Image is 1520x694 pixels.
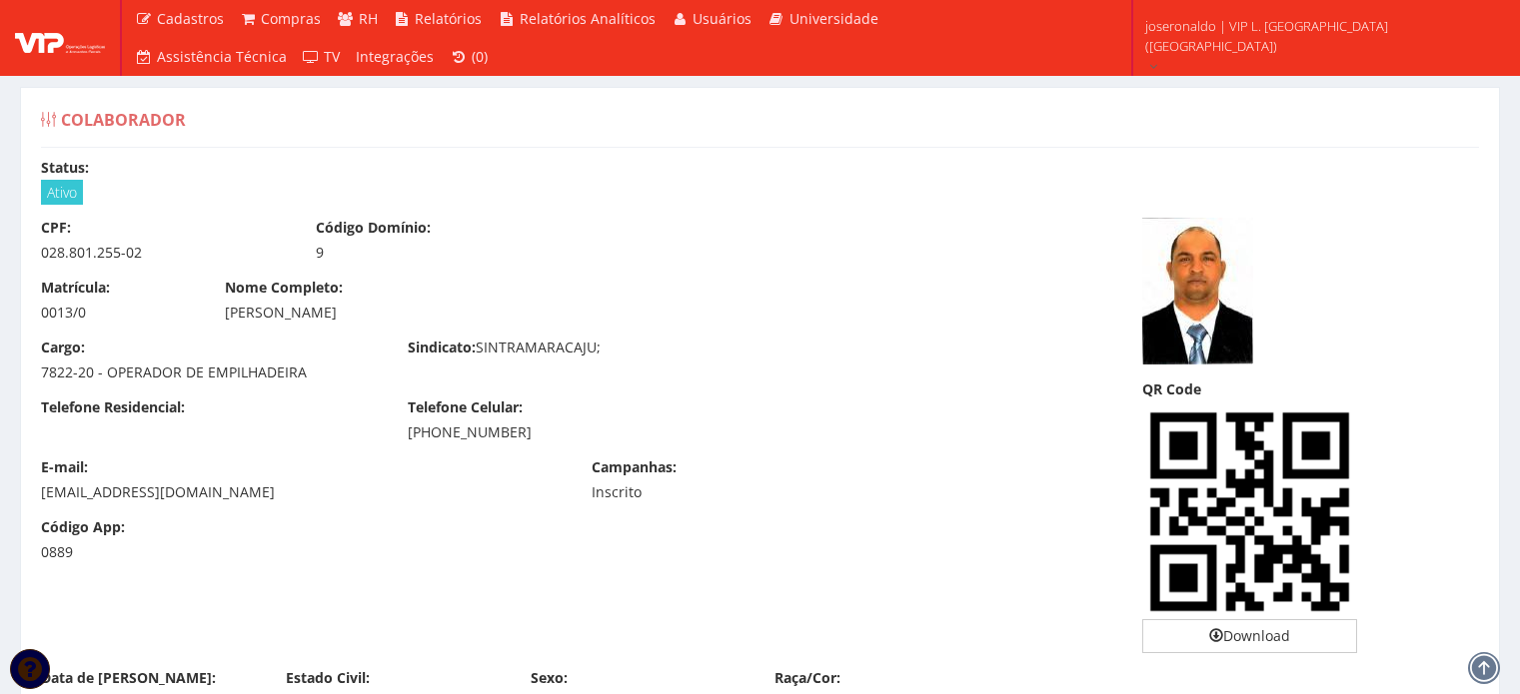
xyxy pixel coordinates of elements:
span: Colaborador [61,109,186,131]
div: 028.801.255-02 [41,243,286,263]
span: Compras [261,9,321,28]
div: 9 [316,243,561,263]
div: [PHONE_NUMBER] [408,422,745,442]
span: Usuários [693,9,752,28]
label: Sexo: [531,668,568,688]
div: [PERSON_NAME] [225,303,929,323]
label: Telefone Residencial: [41,397,185,417]
div: [EMAIL_ADDRESS][DOMAIN_NAME] [41,482,562,502]
span: Ativo [41,180,83,205]
label: Estado Civil: [286,668,370,688]
label: Telefone Celular: [408,397,523,417]
img: logo [15,23,105,53]
span: (0) [472,47,488,66]
a: TV [295,38,349,76]
a: (0) [442,38,496,76]
label: Raça/Cor: [774,668,840,688]
div: Inscrito [592,482,836,502]
span: Assistência Técnica [157,47,287,66]
a: Download [1142,619,1357,653]
label: Nome Completo: [225,278,343,298]
span: Relatórios Analíticos [520,9,656,28]
div: 0889 [41,542,195,562]
span: Relatórios [415,9,482,28]
label: Data de [PERSON_NAME]: [41,668,216,688]
span: RH [359,9,378,28]
div: 7822-20 - OPERADOR DE EMPILHADEIRA [41,362,378,382]
a: Assistência Técnica [127,38,295,76]
img: lPwMeE09x18H9zcAYLEHSBI3AGCxB0gSNwBgsQdIEjcAYLEHSBI3AGCxB0gSNwBgsQdIEjcAYLEHSBI3AGCxB0gSNwBgsQdIE... [1142,404,1357,619]
span: Universidade [789,9,878,28]
label: E-mail: [41,457,88,477]
label: Matrícula: [41,278,110,298]
a: Integrações [348,38,442,76]
label: Código Domínio: [316,218,431,238]
div: 0013/0 [41,303,195,323]
img: 548b57a8e1041d6537c8a0333ac9c25b.jpeg [1142,218,1253,364]
span: Cadastros [157,9,224,28]
label: Status: [41,158,89,178]
label: Campanhas: [592,457,677,477]
span: joseronaldo | VIP L. [GEOGRAPHIC_DATA] ([GEOGRAPHIC_DATA]) [1145,16,1494,56]
label: CPF: [41,218,71,238]
span: TV [324,47,340,66]
label: Código App: [41,517,125,537]
label: Cargo: [41,338,85,357]
label: QR Code [1142,379,1201,399]
label: Sindicato: [408,338,476,357]
div: SINTRAMARACAJU; [393,338,760,362]
span: Integrações [356,47,434,66]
